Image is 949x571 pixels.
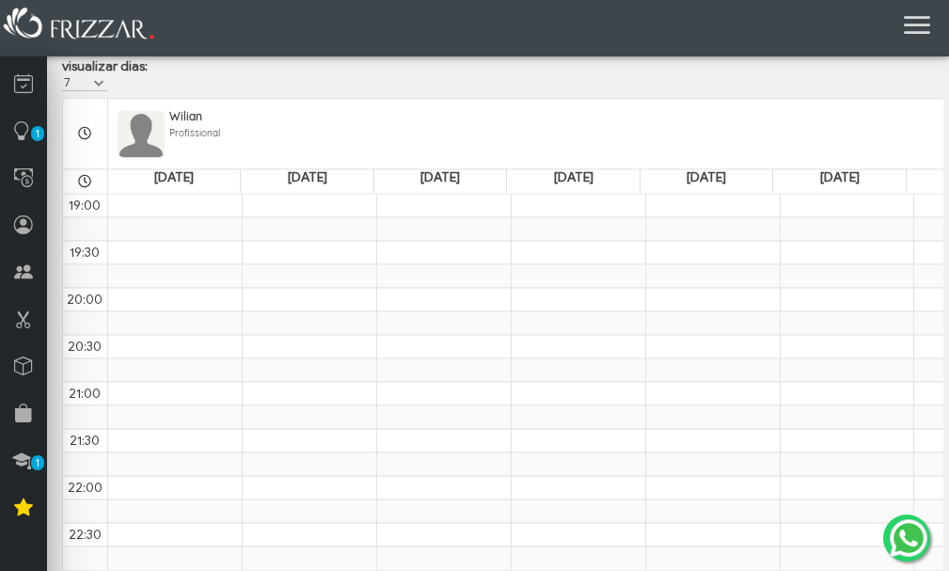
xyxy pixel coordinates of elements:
[69,527,102,543] span: 22:30
[154,169,194,185] span: [DATE]
[69,198,101,214] span: 19:00
[68,339,102,355] span: 20:30
[68,480,103,496] span: 22:00
[420,169,460,185] span: [DATE]
[62,74,91,90] label: 7
[67,292,103,308] span: 20:00
[69,386,101,402] span: 21:00
[169,127,220,139] span: Profissional
[169,109,202,123] span: Wilian
[31,455,44,470] span: 1
[820,169,860,185] span: [DATE]
[687,169,726,185] span: [DATE]
[31,126,44,141] span: 1
[886,515,931,561] img: whatsapp.png
[118,110,165,157] img: FuncionarioFotoBean_get.xhtml
[554,169,593,185] span: [DATE]
[62,58,148,74] label: visualizar dias:
[70,433,100,449] span: 21:30
[70,245,100,261] span: 19:30
[288,169,327,185] span: [DATE]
